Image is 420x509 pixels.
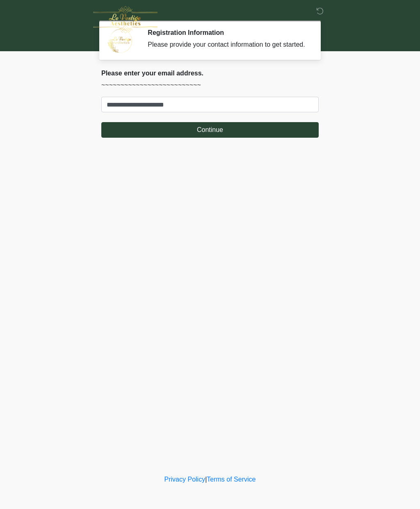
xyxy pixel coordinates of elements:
[207,476,256,483] a: Terms of Service
[101,80,319,90] p: ~~~~~~~~~~~~~~~~~~~~~~~~~~
[101,69,319,77] h2: Please enter your email address.
[148,40,306,50] div: Please provide your contact information to get started.
[164,476,205,483] a: Privacy Policy
[93,6,157,33] img: Le Vestige Aesthetics Logo
[205,476,207,483] a: |
[107,29,132,53] img: Agent Avatar
[101,122,319,138] button: Continue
